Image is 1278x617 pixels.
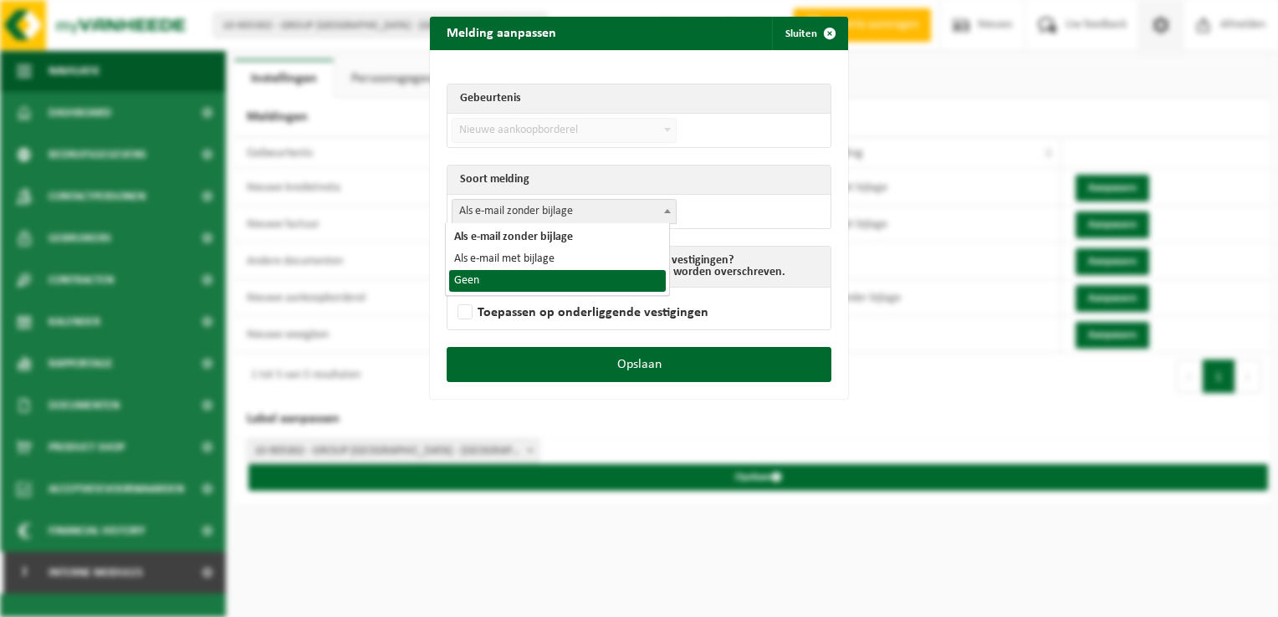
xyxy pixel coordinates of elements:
h2: Melding aanpassen [430,17,573,48]
label: Toepassen op onderliggende vestigingen [454,300,708,325]
span: Nieuwe aankoopborderel [452,118,677,143]
th: Soort melding [447,166,831,195]
span: Als e-mail zonder bijlage [452,199,677,224]
li: Als e-mail zonder bijlage [449,227,666,248]
th: Gebeurtenis [447,84,831,114]
span: Als e-mail zonder bijlage [452,200,676,223]
li: Als e-mail met bijlage [449,248,666,270]
span: Nieuwe aankoopborderel [452,119,676,142]
li: Geen [449,270,666,292]
button: Opslaan [447,347,831,382]
button: Sluiten [772,17,846,50]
